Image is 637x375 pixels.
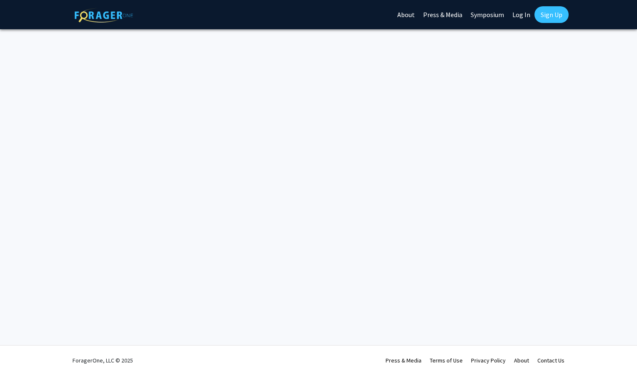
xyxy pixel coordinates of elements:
[73,346,133,375] div: ForagerOne, LLC © 2025
[514,357,529,364] a: About
[386,357,421,364] a: Press & Media
[75,8,133,23] img: ForagerOne Logo
[537,357,564,364] a: Contact Us
[471,357,506,364] a: Privacy Policy
[430,357,463,364] a: Terms of Use
[534,6,569,23] a: Sign Up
